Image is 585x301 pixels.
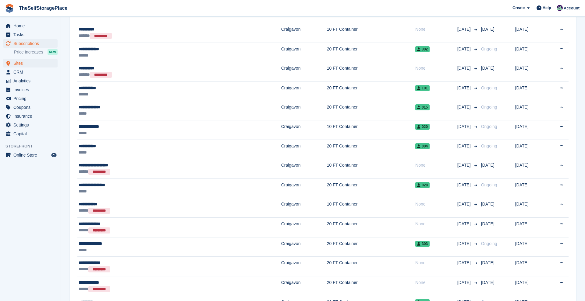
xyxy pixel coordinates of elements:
span: [DATE] [457,123,472,130]
span: [DATE] [481,27,495,32]
td: [DATE] [515,198,546,218]
td: [DATE] [515,101,546,120]
span: [DATE] [457,240,472,247]
span: Ongoing [481,124,497,129]
span: Help [543,5,551,11]
td: 20 FT Container [327,101,415,120]
span: [DATE] [481,202,495,206]
a: menu [3,30,58,39]
span: 101 [415,85,430,91]
div: None [415,162,457,168]
td: Craigavon [281,81,327,101]
td: 10 FT Container [327,23,415,43]
div: None [415,65,457,71]
td: 10 FT Container [327,62,415,82]
div: NEW [48,49,58,55]
span: Sites [13,59,50,67]
span: [DATE] [457,143,472,149]
td: 20 FT Container [327,237,415,257]
a: menu [3,130,58,138]
span: Insurance [13,112,50,120]
td: Craigavon [281,23,327,43]
a: menu [3,68,58,76]
td: [DATE] [515,140,546,159]
span: Storefront [5,143,61,149]
span: 303 [415,241,430,247]
td: [DATE] [515,159,546,179]
a: menu [3,77,58,85]
span: Settings [13,121,50,129]
span: CRM [13,68,50,76]
td: Craigavon [281,120,327,140]
td: 20 FT Container [327,218,415,237]
span: Analytics [13,77,50,85]
span: Home [13,22,50,30]
td: Craigavon [281,257,327,276]
span: Pricing [13,94,50,103]
td: 10 FT Container [327,159,415,179]
td: Craigavon [281,62,327,82]
td: Craigavon [281,218,327,237]
td: Craigavon [281,276,327,296]
td: 20 FT Container [327,81,415,101]
td: Craigavon [281,237,327,257]
span: Ongoing [481,241,497,246]
span: Account [564,5,580,11]
td: 20 FT Container [327,178,415,198]
td: [DATE] [515,178,546,198]
a: menu [3,151,58,159]
div: None [415,201,457,207]
span: Online Store [13,151,50,159]
span: 020 [415,124,430,130]
td: [DATE] [515,257,546,276]
span: Ongoing [481,85,497,90]
span: Ongoing [481,105,497,109]
td: [DATE] [515,43,546,62]
span: Price increases [14,49,43,55]
span: Capital [13,130,50,138]
td: Craigavon [281,159,327,179]
span: 004 [415,143,430,149]
a: Price increases NEW [14,49,58,55]
span: [DATE] [457,85,472,91]
span: [DATE] [457,279,472,286]
span: Coupons [13,103,50,112]
td: 10 FT Container [327,198,415,218]
td: Craigavon [281,140,327,159]
span: [DATE] [457,65,472,71]
a: menu [3,103,58,112]
span: 302 [415,46,430,52]
a: menu [3,94,58,103]
span: Invoices [13,85,50,94]
span: [DATE] [481,280,495,285]
td: Craigavon [281,43,327,62]
div: None [415,279,457,286]
a: menu [3,112,58,120]
span: 028 [415,182,430,188]
td: [DATE] [515,23,546,43]
div: None [415,26,457,33]
span: Ongoing [481,182,497,187]
span: [DATE] [481,260,495,265]
span: [DATE] [457,260,472,266]
div: None [415,260,457,266]
span: [DATE] [457,162,472,168]
a: menu [3,85,58,94]
td: 10 FT Container [327,120,415,140]
span: Subscriptions [13,39,50,48]
span: Ongoing [481,144,497,148]
td: [DATE] [515,62,546,82]
span: [DATE] [481,221,495,226]
span: [DATE] [481,163,495,168]
span: [DATE] [457,104,472,110]
a: menu [3,22,58,30]
div: None [415,221,457,227]
td: 20 FT Container [327,43,415,62]
a: Preview store [50,151,58,159]
td: Craigavon [281,178,327,198]
span: Ongoing [481,47,497,51]
span: [DATE] [457,26,472,33]
a: menu [3,59,58,67]
td: [DATE] [515,81,546,101]
a: menu [3,39,58,48]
